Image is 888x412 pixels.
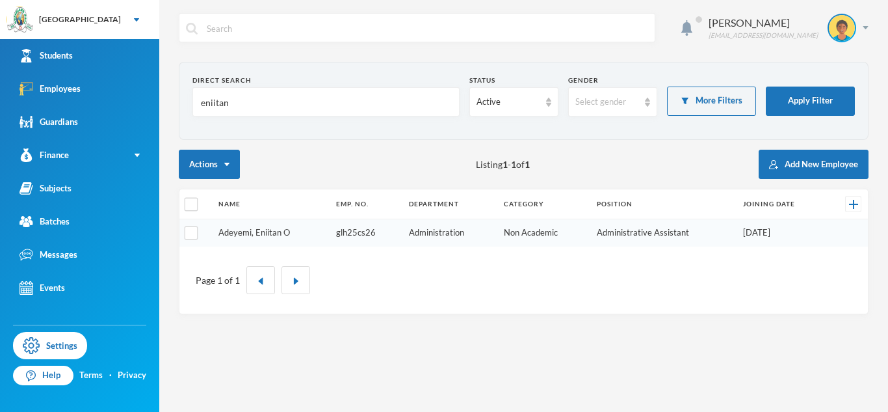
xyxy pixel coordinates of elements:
div: Batches [20,215,70,228]
a: Terms [79,369,103,382]
button: More Filters [667,87,756,116]
div: [PERSON_NAME] [709,15,818,31]
div: [EMAIL_ADDRESS][DOMAIN_NAME] [709,31,818,40]
img: logo [7,7,33,33]
input: Search [205,14,648,43]
b: 1 [525,159,530,170]
td: [DATE] [737,219,827,247]
div: Select gender [575,96,638,109]
b: 1 [503,159,508,170]
th: Name [212,189,330,219]
div: · [109,369,112,382]
img: search [186,23,198,34]
td: glh25cs26 [330,219,403,247]
th: Position [590,189,737,219]
button: Actions [179,150,240,179]
div: Students [20,49,73,62]
div: Finance [20,148,69,162]
span: Listing - of [476,158,530,171]
a: Help [13,366,73,385]
td: Administration [402,219,497,247]
div: Guardians [20,115,78,129]
b: 1 [511,159,516,170]
a: Adeyemi, Eniitan O [218,227,290,238]
div: Employees [20,82,81,96]
div: Subjects [20,182,72,195]
td: Non Academic [497,219,590,247]
div: Status [469,76,558,85]
input: Name, Emp. No, Phone number, Email Address [200,88,452,117]
button: Apply Filter [766,87,855,116]
th: Category [497,189,590,219]
div: Events [20,281,65,295]
img: + [849,200,858,209]
img: STUDENT [829,15,855,41]
div: Active [477,96,540,109]
div: [GEOGRAPHIC_DATA] [39,14,121,25]
div: Messages [20,248,77,262]
td: Administrative Assistant [590,219,737,247]
th: Department [402,189,497,219]
div: Direct Search [192,76,460,85]
div: Page 1 of 1 [196,273,240,287]
button: Add New Employee [759,150,868,179]
th: Emp. No. [330,189,403,219]
div: Gender [568,76,657,85]
a: Privacy [118,369,146,382]
a: Settings [13,332,87,359]
th: Joining Date [737,189,827,219]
